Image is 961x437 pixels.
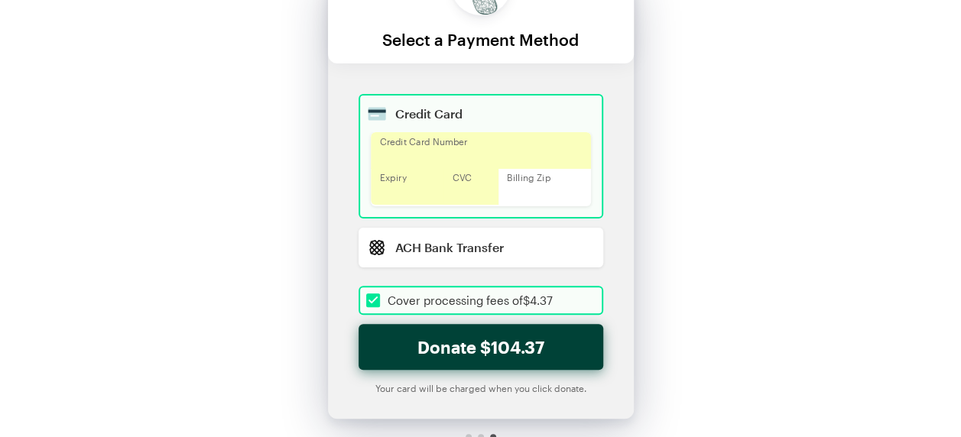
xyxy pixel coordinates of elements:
button: Donate $104.37 [359,324,603,370]
iframe: Secure card number input frame [380,146,582,164]
iframe: Secure CVC input frame [453,182,489,200]
iframe: Secure postal code input frame [507,182,582,200]
div: Credit Card [395,108,591,120]
iframe: Secure expiration date input frame [380,182,435,200]
div: Select a Payment Method [343,31,618,48]
div: Your card will be charged when you click donate. [359,382,603,394]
